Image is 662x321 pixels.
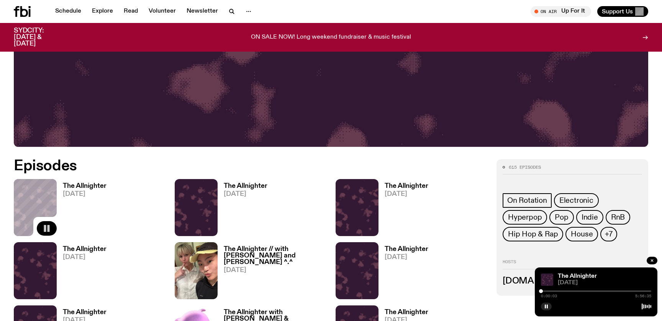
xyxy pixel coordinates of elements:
[503,210,547,225] a: Hyperpop
[218,183,267,236] a: The Allnighter[DATE]
[554,193,599,208] a: Electronic
[576,210,603,225] a: Indie
[385,309,428,316] h3: The Allnighter
[14,159,434,173] h2: Episodes
[503,277,642,285] h3: [DOMAIN_NAME] presenters
[597,6,648,17] button: Support Us
[503,193,552,208] a: On Rotation
[635,294,651,298] span: 5:56:35
[571,230,593,238] span: House
[224,246,326,266] h3: The Allnighter // with [PERSON_NAME] and [PERSON_NAME] ^.^
[541,294,557,298] span: 0:00:03
[385,254,428,261] span: [DATE]
[385,183,428,189] h3: The Allnighter
[509,165,541,169] span: 615 episodes
[51,6,86,17] a: Schedule
[565,227,598,241] a: House
[63,183,107,189] h3: The Allnighter
[379,183,428,236] a: The Allnighter[DATE]
[503,227,563,241] a: Hip Hop & Rap
[385,246,428,253] h3: The Allnighter
[605,230,613,238] span: +7
[558,273,597,279] a: The Allnighter
[503,260,642,269] h2: Hosts
[224,267,326,274] span: [DATE]
[602,8,633,15] span: Support Us
[600,227,617,241] button: +7
[119,6,143,17] a: Read
[611,213,625,222] span: RnB
[57,246,107,299] a: The Allnighter[DATE]
[559,196,593,205] span: Electronic
[549,210,574,225] a: Pop
[379,246,428,299] a: The Allnighter[DATE]
[175,242,218,299] img: Two girls take a selfie. Girl on the right wears a baseball cap and wearing a black hoodie. Girl ...
[14,28,63,47] h3: SYDCITY: [DATE] & [DATE]
[63,246,107,253] h3: The Allnighter
[555,213,568,222] span: Pop
[218,246,326,299] a: The Allnighter // with [PERSON_NAME] and [PERSON_NAME] ^.^[DATE]
[508,230,558,238] span: Hip Hop & Rap
[224,183,267,189] h3: The Allnighter
[63,309,107,316] h3: The Allnighter
[531,6,591,17] button: On AirUp For It
[582,213,598,222] span: Indie
[224,191,267,197] span: [DATE]
[63,191,107,197] span: [DATE]
[87,6,118,17] a: Explore
[385,191,428,197] span: [DATE]
[606,210,630,225] a: RnB
[63,254,107,261] span: [DATE]
[558,280,651,286] span: [DATE]
[144,6,180,17] a: Volunteer
[251,34,411,41] p: ON SALE NOW! Long weekend fundraiser & music festival
[57,183,107,236] a: The Allnighter[DATE]
[508,213,542,222] span: Hyperpop
[507,196,547,205] span: On Rotation
[182,6,223,17] a: Newsletter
